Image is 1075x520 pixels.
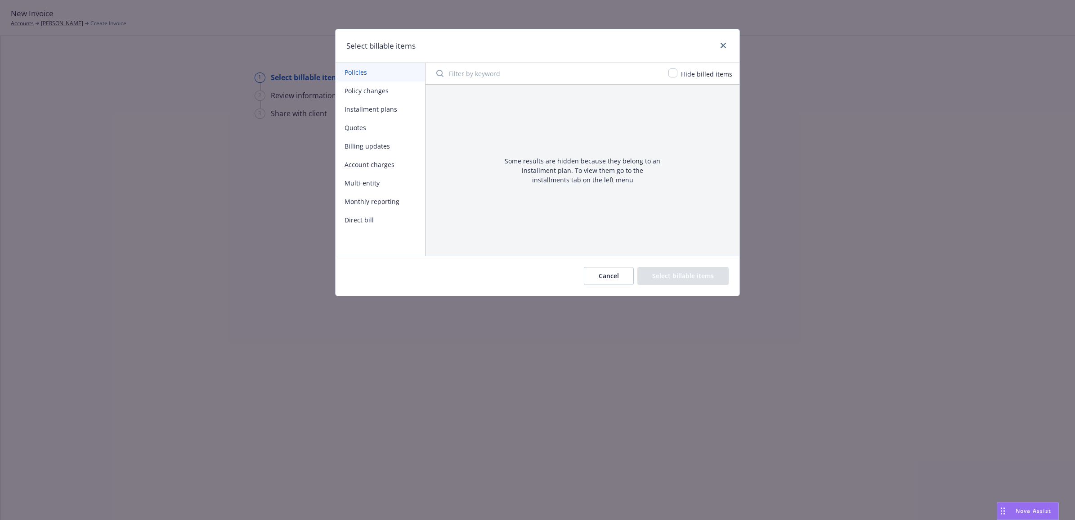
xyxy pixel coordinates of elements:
[997,502,1008,520] div: Drag to move
[718,40,729,51] a: close
[336,192,425,211] button: Monthly reporting
[336,118,425,137] button: Quotes
[431,64,663,82] input: Filter by keyword
[346,40,416,52] h1: Select billable items
[1016,507,1051,515] span: Nova Assist
[336,100,425,118] button: Installment plans
[336,155,425,174] button: Account charges
[336,137,425,155] button: Billing updates
[504,156,661,185] div: Some results are hidden because they belong to an installment plan. To view them go to the instal...
[336,211,425,229] button: Direct bill
[584,267,634,285] button: Cancel
[336,63,425,81] button: Policies
[681,70,732,78] span: Hide billed items
[336,81,425,100] button: Policy changes
[336,174,425,192] button: Multi-entity
[997,502,1059,520] button: Nova Assist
